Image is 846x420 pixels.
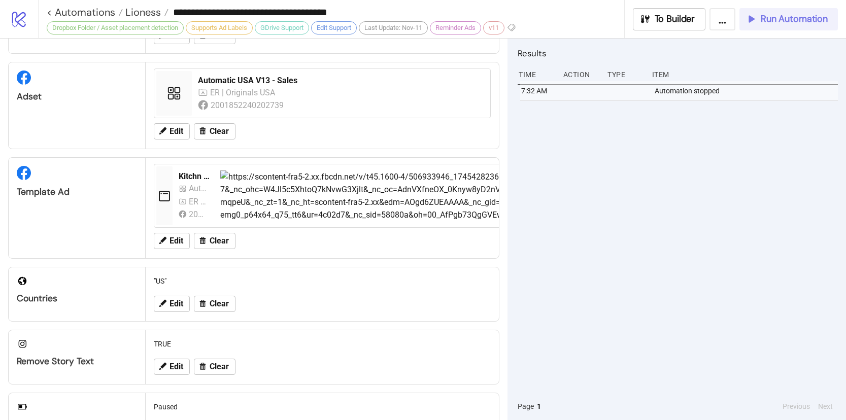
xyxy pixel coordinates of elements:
a: Lioness [123,7,168,17]
div: Adset [17,91,137,102]
button: Edit [154,296,190,312]
button: Edit [154,123,190,139]
button: Clear [194,359,235,375]
span: Clear [210,299,229,308]
button: Next [815,401,836,412]
div: Paused [150,397,495,416]
div: Kitchn Template v2 [179,171,212,182]
span: Clear [210,127,229,136]
button: Edit [154,233,190,249]
span: Edit [170,362,183,371]
span: To Builder [655,13,695,25]
span: Page [518,401,534,412]
div: v11 [483,21,504,34]
div: Last Update: Nov-11 [359,21,428,34]
button: ... [709,8,735,30]
a: < Automations [47,7,123,17]
button: 1 [534,401,544,412]
button: Previous [780,401,813,412]
div: Remove Story Text [17,356,137,367]
div: Automatic USA V13 - Sales [198,75,484,86]
button: Clear [194,233,235,249]
span: Edit [170,299,183,308]
div: 2001852240202739 [189,208,208,221]
div: Template Ad [17,186,137,198]
div: Type [606,65,644,84]
div: ER | Originals USA [210,86,277,99]
div: 7:32 AM [520,81,558,100]
button: Clear [194,296,235,312]
div: Dropbox Folder / Asset placement detection [47,21,184,34]
button: To Builder [633,8,706,30]
div: Automatic USA V12 - Sales [189,182,208,195]
h2: Results [518,47,838,60]
button: Clear [194,123,235,139]
div: Action [562,65,600,84]
span: Edit [170,236,183,246]
span: Clear [210,236,229,246]
div: Automation stopped [654,81,840,100]
button: Edit [154,359,190,375]
img: https://scontent-fra5-2.xx.fbcdn.net/v/t45.1600-4/506933946_1745428236181430_6737717084972772553_... [220,170,781,222]
div: GDrive Support [255,21,309,34]
button: Run Automation [739,8,838,30]
div: Countries [17,293,137,304]
span: Edit [170,127,183,136]
div: Time [518,65,555,84]
div: TRUE [150,334,495,354]
span: Lioness [123,6,161,19]
div: 2001852240202739 [211,99,285,112]
div: ER | Originals USA [189,195,208,208]
span: Run Automation [761,13,828,25]
div: Reminder Ads [430,21,481,34]
div: Edit Support [311,21,357,34]
div: Supports Ad Labels [186,21,253,34]
span: Clear [210,362,229,371]
div: "US" [150,271,495,291]
div: Item [651,65,838,84]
